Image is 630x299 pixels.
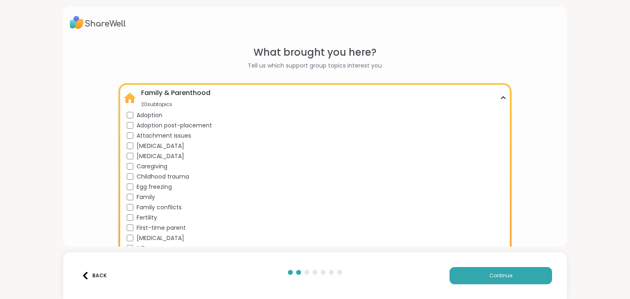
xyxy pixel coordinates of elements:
[137,162,167,171] span: Caregiving
[78,267,111,284] button: Back
[137,203,182,212] span: Family conflicts
[137,234,184,242] span: [MEDICAL_DATA]
[137,121,212,130] span: Adoption post-placement
[82,272,107,279] div: Back
[137,131,191,140] span: Attachment issues
[137,183,172,191] span: Egg freezing
[450,267,552,284] button: Continue
[70,13,126,32] img: ShareWell Logo
[248,61,382,70] span: Tell us which support group topics interest you
[253,45,377,60] span: What brought you here?
[137,142,184,150] span: [MEDICAL_DATA]
[137,193,155,202] span: Family
[137,172,189,181] span: Childhood trauma
[137,111,162,120] span: Adoption
[137,244,144,253] span: IVF
[141,101,210,108] div: 20 subtopics
[137,152,184,161] span: [MEDICAL_DATA]
[137,224,186,232] span: First-time parent
[489,272,512,279] span: Continue
[137,213,157,222] span: Fertility
[141,88,210,98] div: Family & Parenthood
